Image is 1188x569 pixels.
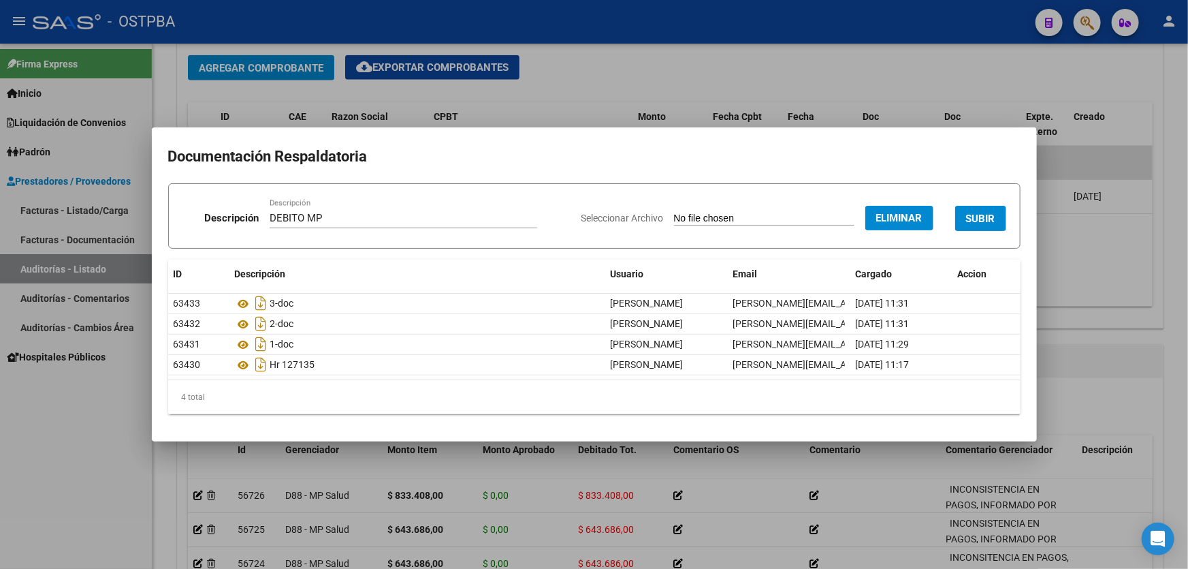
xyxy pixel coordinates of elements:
[235,292,600,314] div: 3-doc
[733,339,1030,350] span: [PERSON_NAME][EMAIL_ADDRESS][PERSON_NAME][DOMAIN_NAME]
[235,313,600,335] div: 2-doc
[174,298,201,309] span: 63433
[952,260,1021,289] datatable-header-cell: Accion
[733,268,758,279] span: Email
[168,260,229,289] datatable-header-cell: ID
[865,206,933,230] button: Eliminar
[204,211,259,226] p: Descripción
[733,359,1030,370] span: [PERSON_NAME][EMAIL_ADDRESS][PERSON_NAME][DOMAIN_NAME]
[253,292,270,314] i: Descargar documento
[253,333,270,355] i: Descargar documento
[856,268,893,279] span: Cargado
[728,260,850,289] datatable-header-cell: Email
[856,298,910,309] span: [DATE] 11:31
[229,260,605,289] datatable-header-cell: Descripción
[174,268,182,279] span: ID
[611,318,684,329] span: [PERSON_NAME]
[253,354,270,375] i: Descargar documento
[958,268,987,279] span: Accion
[605,260,728,289] datatable-header-cell: Usuario
[174,318,201,329] span: 63432
[174,339,201,350] span: 63431
[611,268,644,279] span: Usuario
[966,213,995,225] span: SUBIR
[876,212,922,224] span: Eliminar
[611,359,684,370] span: [PERSON_NAME]
[174,359,201,370] span: 63430
[235,354,600,375] div: Hr 127135
[168,380,1021,414] div: 4 total
[733,298,1030,309] span: [PERSON_NAME][EMAIL_ADDRESS][PERSON_NAME][DOMAIN_NAME]
[235,333,600,355] div: 1-doc
[1142,523,1174,555] div: Open Intercom Messenger
[253,313,270,335] i: Descargar documento
[856,339,910,350] span: [DATE] 11:29
[168,144,1021,170] h2: Documentación Respaldatoria
[955,206,1006,231] button: SUBIR
[856,318,910,329] span: [DATE] 11:31
[850,260,952,289] datatable-header-cell: Cargado
[611,339,684,350] span: [PERSON_NAME]
[856,359,910,370] span: [DATE] 11:17
[581,213,664,224] span: Seleccionar Archivo
[733,318,1030,329] span: [PERSON_NAME][EMAIL_ADDRESS][PERSON_NAME][DOMAIN_NAME]
[235,268,286,279] span: Descripción
[611,298,684,309] span: [PERSON_NAME]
